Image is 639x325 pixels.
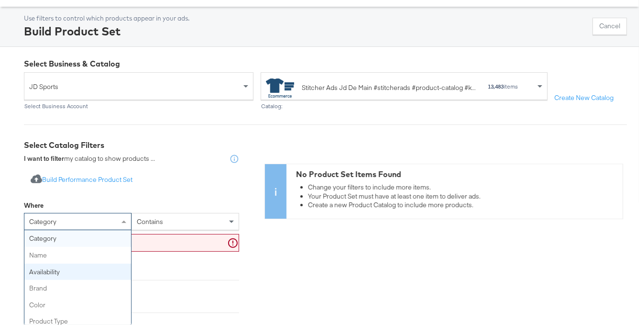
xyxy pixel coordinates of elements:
div: Build Product Set [24,23,189,39]
div: items [487,83,518,90]
strong: 13,483 [488,83,504,90]
div: Use filters to control which products appear in your ads. [24,14,189,23]
li: Create a new Product Catalog to include more products. [308,201,618,210]
div: Select Business & Catalog [24,58,627,69]
div: category [24,230,131,247]
div: No Product Set Items Found [296,169,618,180]
div: color [24,297,131,314]
div: Where [24,201,44,210]
div: Select Business Account [24,103,253,110]
input: Enter a value for your filter [24,234,239,252]
span: JD Sports [29,78,241,95]
div: my catalog to show products ... [24,154,155,164]
div: Stitcher Ads Jd De Main #stitcherads #product-catalog #keep [302,83,478,93]
li: Your Product Set must have at least one item to deliver ads. [308,192,618,201]
button: Cancel [593,18,627,35]
div: brand [24,280,131,297]
button: Create New Catalog [548,90,620,107]
div: name [24,247,131,264]
strong: I want to filter [24,154,64,163]
div: Select Catalog Filters [24,140,239,151]
span: contains [137,217,163,226]
li: Change your filters to include more items. [308,183,618,192]
span: category [29,217,56,226]
button: Build Performance Product Set [24,171,139,189]
div: availability [24,264,131,280]
div: Catalog: [261,103,548,110]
